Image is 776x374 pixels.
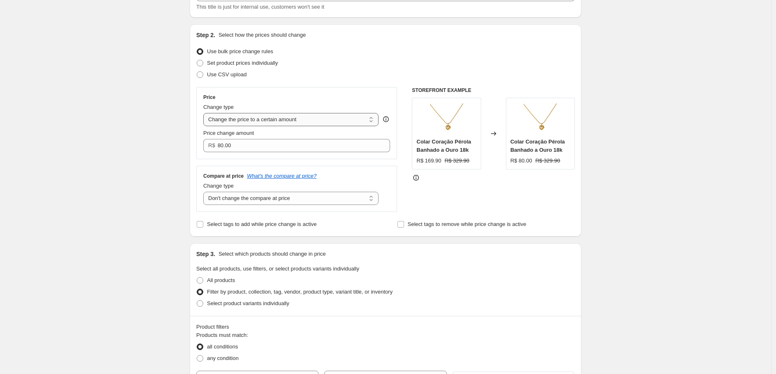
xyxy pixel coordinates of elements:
[207,71,247,78] span: Use CSV upload
[207,221,317,227] span: Select tags to add while price change is active
[207,48,273,54] span: Use bulk price change rules
[408,221,527,227] span: Select tags to remove while price change is active
[524,102,557,135] img: H3f684240730042159374b279ce108a3ew_80x.webp
[416,139,471,153] span: Colar Coração Pérola Banhado a Ouro 18k
[196,266,359,272] span: Select all products, use filters, or select products variants individually
[382,115,390,123] div: help
[510,157,532,165] div: R$ 80.00
[207,343,238,350] span: all conditions
[444,157,469,165] strike: R$ 329.90
[219,250,326,258] p: Select which products should change in price
[247,173,317,179] button: What's the compare at price?
[535,157,560,165] strike: R$ 329.90
[207,60,278,66] span: Set product prices individually
[219,31,306,39] p: Select how the prices should change
[196,250,215,258] h2: Step 3.
[203,94,215,101] h3: Price
[208,142,215,148] span: R$
[196,31,215,39] h2: Step 2.
[207,355,239,361] span: any condition
[207,277,235,283] span: All products
[203,173,244,179] h3: Compare at price
[196,323,575,331] div: Product filters
[207,300,289,306] span: Select product variants individually
[196,332,248,338] span: Products must match:
[218,139,378,152] input: 80.00
[416,157,441,165] div: R$ 169.90
[430,102,463,135] img: H3f684240730042159374b279ce108a3ew_80x.webp
[412,87,575,94] h6: STOREFRONT EXAMPLE
[196,4,324,10] span: This title is just for internal use, customers won't see it
[203,130,254,136] span: Price change amount
[203,183,234,189] span: Change type
[203,104,234,110] span: Change type
[510,139,565,153] span: Colar Coração Pérola Banhado a Ouro 18k
[207,289,393,295] span: Filter by product, collection, tag, vendor, product type, variant title, or inventory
